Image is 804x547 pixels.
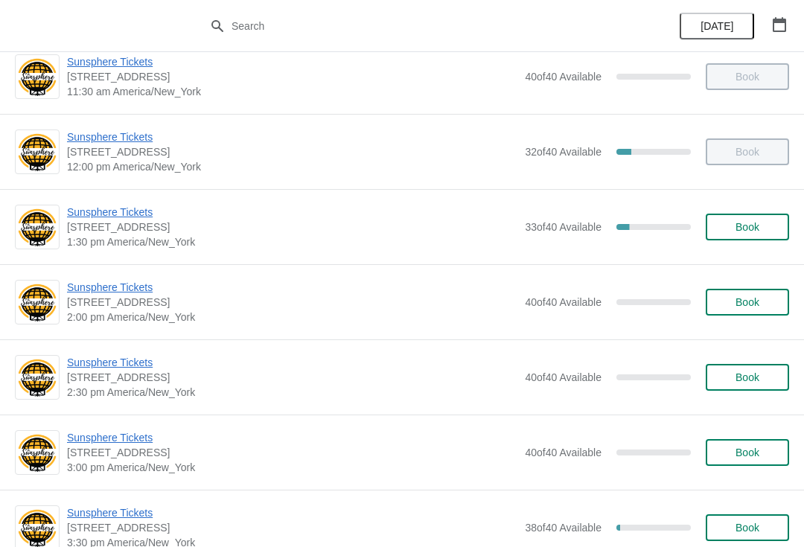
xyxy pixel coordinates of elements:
[67,430,517,445] span: Sunsphere Tickets
[525,146,602,158] span: 32 of 40 Available
[67,295,517,310] span: [STREET_ADDRESS]
[525,221,602,233] span: 33 of 40 Available
[736,447,759,458] span: Book
[67,144,517,159] span: [STREET_ADDRESS]
[525,371,602,383] span: 40 of 40 Available
[67,520,517,535] span: [STREET_ADDRESS]
[706,364,789,391] button: Book
[16,207,59,248] img: Sunsphere Tickets | 810 Clinch Avenue, Knoxville, TN, USA | 1:30 pm America/New_York
[67,159,517,174] span: 12:00 pm America/New_York
[701,20,733,32] span: [DATE]
[67,460,517,475] span: 3:00 pm America/New_York
[67,69,517,84] span: [STREET_ADDRESS]
[706,439,789,466] button: Book
[16,282,59,323] img: Sunsphere Tickets | 810 Clinch Avenue, Knoxville, TN, USA | 2:00 pm America/New_York
[67,310,517,324] span: 2:00 pm America/New_York
[736,371,759,383] span: Book
[680,13,754,39] button: [DATE]
[706,214,789,240] button: Book
[67,234,517,249] span: 1:30 pm America/New_York
[706,289,789,316] button: Book
[16,57,59,97] img: Sunsphere Tickets | 810 Clinch Avenue, Knoxville, TN, USA | 11:30 am America/New_York
[706,514,789,541] button: Book
[67,220,517,234] span: [STREET_ADDRESS]
[67,54,517,69] span: Sunsphere Tickets
[67,205,517,220] span: Sunsphere Tickets
[231,13,603,39] input: Search
[16,432,59,473] img: Sunsphere Tickets | 810 Clinch Avenue, Knoxville, TN, USA | 3:00 pm America/New_York
[525,522,602,534] span: 38 of 40 Available
[67,280,517,295] span: Sunsphere Tickets
[525,71,602,83] span: 40 of 40 Available
[736,296,759,308] span: Book
[67,355,517,370] span: Sunsphere Tickets
[67,84,517,99] span: 11:30 am America/New_York
[16,132,59,173] img: Sunsphere Tickets | 810 Clinch Avenue, Knoxville, TN, USA | 12:00 pm America/New_York
[736,221,759,233] span: Book
[67,505,517,520] span: Sunsphere Tickets
[67,370,517,385] span: [STREET_ADDRESS]
[525,296,602,308] span: 40 of 40 Available
[736,522,759,534] span: Book
[67,129,517,144] span: Sunsphere Tickets
[16,357,59,398] img: Sunsphere Tickets | 810 Clinch Avenue, Knoxville, TN, USA | 2:30 pm America/New_York
[67,385,517,400] span: 2:30 pm America/New_York
[67,445,517,460] span: [STREET_ADDRESS]
[525,447,602,458] span: 40 of 40 Available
